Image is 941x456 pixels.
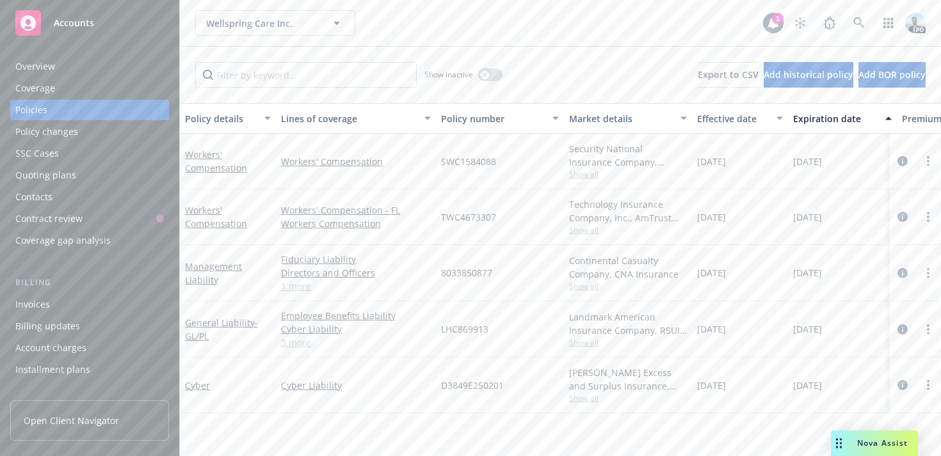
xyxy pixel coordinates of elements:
span: Export to CSV [698,68,759,81]
span: Show all [569,337,687,348]
span: Add historical policy [764,68,853,81]
a: Workers' Compensation [185,148,247,174]
a: more [921,377,936,393]
a: 3 more [281,336,431,349]
span: - GL/PL [185,317,258,342]
a: Cyber [185,379,210,391]
span: [DATE] [697,322,726,336]
div: Overview [15,56,55,77]
span: SWC1584088 [441,155,496,168]
button: Policy number [436,103,564,134]
span: [DATE] [793,155,822,168]
a: Workers' Compensation [281,155,431,168]
span: [DATE] [793,266,822,279]
button: Policy details [180,103,276,134]
div: Policies [15,100,47,120]
a: more [921,153,936,169]
a: Policy changes [10,122,169,142]
span: Show all [569,281,687,292]
a: Invoices [10,294,169,315]
div: Contacts [15,187,52,207]
div: [PERSON_NAME] Excess and Surplus Insurance, Inc., [PERSON_NAME] Group, RT Specialty Insurance Ser... [569,366,687,393]
div: Market details [569,112,673,125]
div: Account charges [15,338,86,358]
button: Nova Assist [831,430,918,456]
div: Expiration date [793,112,878,125]
div: Quoting plans [15,165,76,185]
a: Fiduciary Liability [281,253,431,266]
a: Switch app [876,10,901,36]
span: Show inactive [424,69,473,80]
div: Invoices [15,294,50,315]
button: Add historical policy [764,62,853,88]
a: General Liability [185,317,258,342]
div: Policy changes [15,122,78,142]
div: Effective date [697,112,769,125]
a: Search [846,10,872,36]
button: Add BOR policy [858,62,926,88]
span: [DATE] [697,210,726,224]
a: Policies [10,100,169,120]
a: circleInformation [895,209,910,224]
a: circleInformation [895,322,910,337]
span: Show all [569,224,687,235]
a: Coverage gap analysis [10,230,169,251]
a: Employee Benefits Liability [281,309,431,322]
span: [DATE] [793,210,822,224]
span: 8033850877 [441,266,492,279]
a: Cyber Liability [281,379,431,392]
a: circleInformation [895,153,910,169]
a: Management Liability [185,260,242,286]
span: [DATE] [793,322,822,336]
a: Account charges [10,338,169,358]
a: Workers' Compensation [185,204,247,230]
button: Wellspring Care Inc. [195,10,355,36]
div: Security National Insurance Company, AmTrust Financial Services, RT Specialty Insurance Services,... [569,142,687,169]
a: Quoting plans [10,165,169,185]
a: Contract review [10,208,169,229]
span: Nova Assist [857,437,908,448]
span: TWC4673307 [441,210,496,224]
button: Lines of coverage [276,103,436,134]
div: 1 [772,13,784,24]
span: [DATE] [697,155,726,168]
span: LHC869913 [441,322,488,336]
img: photo [905,13,926,33]
a: Report a Bug [817,10,842,36]
div: Lines of coverage [281,112,417,125]
div: Landmark American Insurance Company, RSUI Group, RT Specialty Insurance Services, LLC (RSG Specia... [569,310,687,337]
div: SSC Cases [15,143,59,164]
span: [DATE] [697,379,726,392]
div: Policy details [185,112,257,125]
span: Wellspring Care Inc. [206,17,317,30]
div: Technology Insurance Company, Inc., AmTrust Financial Services, RT Specialty Insurance Services, ... [569,198,687,224]
a: Directors and Officers [281,266,431,279]
a: more [921,265,936,281]
div: Contract review [15,208,83,229]
a: 1 more [281,279,431,293]
a: Billing updates [10,316,169,336]
a: circleInformation [895,377,910,393]
a: SSC Cases [10,143,169,164]
span: Show all [569,393,687,404]
a: Installment plans [10,359,169,380]
a: Accounts [10,5,169,41]
div: Installment plans [15,359,90,380]
a: Workers' Compensation - FL Workers Compensation [281,203,431,230]
span: D3849E250201 [441,379,504,392]
span: [DATE] [697,266,726,279]
span: Show all [569,169,687,180]
button: Market details [564,103,692,134]
a: Cyber Liability [281,322,431,336]
span: [DATE] [793,379,822,392]
a: more [921,209,936,224]
a: Stop snowing [787,10,813,36]
input: Filter by keyword... [195,62,417,88]
div: Coverage gap analysis [15,230,111,251]
a: more [921,322,936,337]
div: Coverage [15,78,55,98]
a: Overview [10,56,169,77]
a: circleInformation [895,265,910,281]
a: Coverage [10,78,169,98]
div: Drag to move [831,430,847,456]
